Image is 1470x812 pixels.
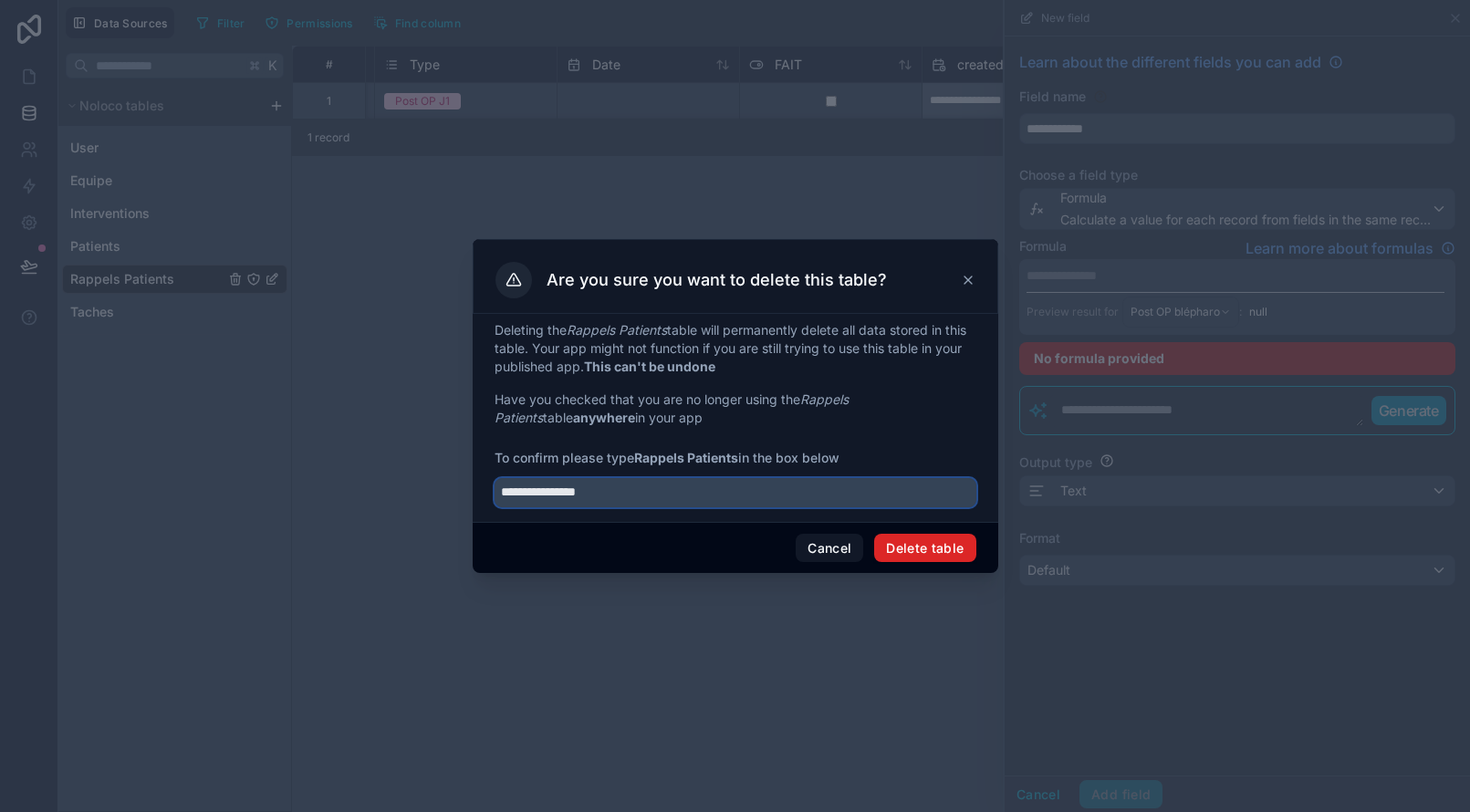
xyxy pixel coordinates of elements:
[495,449,976,467] span: To confirm please type in the box below
[796,534,863,563] button: Cancel
[584,359,715,374] strong: This can't be undone
[567,322,667,338] em: Rappels Patients
[495,321,976,376] p: Deleting the table will permanently delete all data stored in this table. Your app might not func...
[495,390,976,427] p: Have you checked that you are no longer using the table in your app
[634,450,738,465] strong: Rappels Patients
[874,534,975,563] button: Delete table
[547,269,887,291] h3: Are you sure you want to delete this table?
[573,410,635,425] strong: anywhere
